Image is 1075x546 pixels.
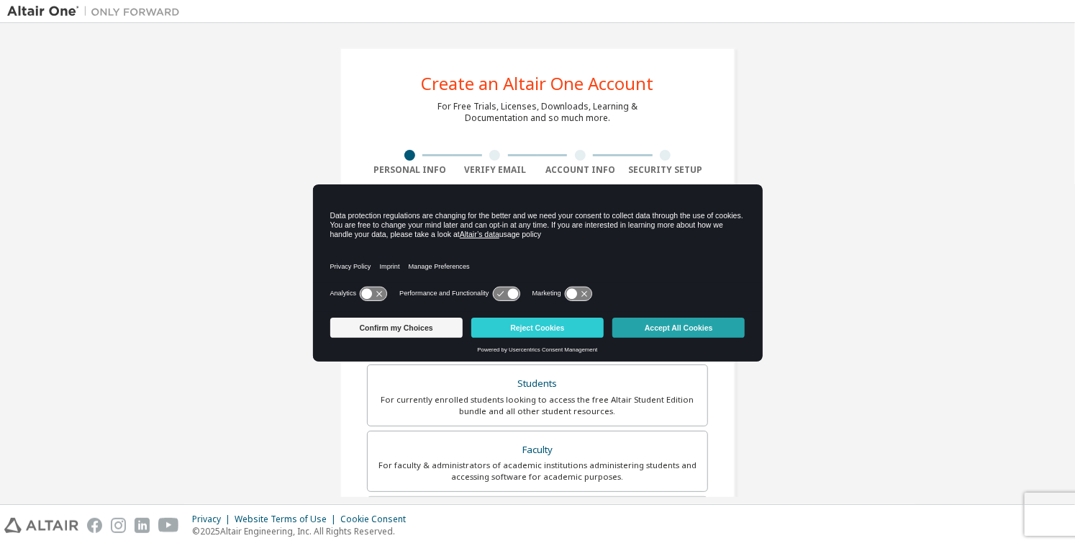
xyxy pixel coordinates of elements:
[537,164,623,176] div: Account Info
[367,164,453,176] div: Personal Info
[437,101,638,124] div: For Free Trials, Licenses, Downloads, Learning & Documentation and so much more.
[192,514,235,525] div: Privacy
[158,518,179,533] img: youtube.svg
[111,518,126,533] img: instagram.svg
[453,164,538,176] div: Verify Email
[87,518,102,533] img: facebook.svg
[376,440,699,460] div: Faculty
[235,514,340,525] div: Website Terms of Use
[376,374,699,394] div: Students
[340,514,414,525] div: Cookie Consent
[4,518,78,533] img: altair_logo.svg
[623,164,709,176] div: Security Setup
[135,518,150,533] img: linkedin.svg
[422,75,654,92] div: Create an Altair One Account
[376,460,699,483] div: For faculty & administrators of academic institutions administering students and accessing softwa...
[192,525,414,537] p: © 2025 Altair Engineering, Inc. All Rights Reserved.
[376,394,699,417] div: For currently enrolled students looking to access the free Altair Student Edition bundle and all ...
[7,4,187,19] img: Altair One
